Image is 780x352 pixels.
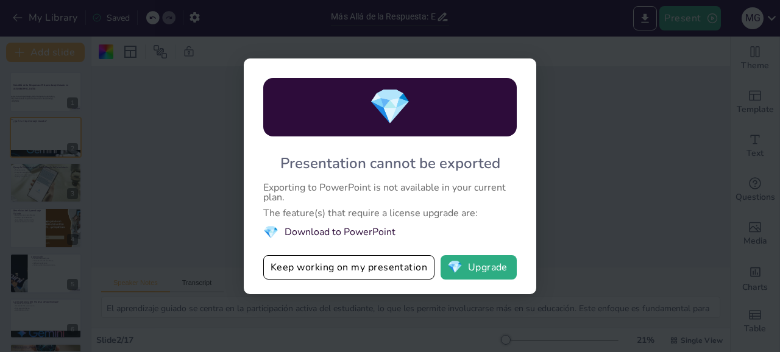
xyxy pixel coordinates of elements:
[263,208,517,218] div: The feature(s) that require a license upgrade are:
[447,261,463,273] span: diamond
[263,255,434,280] button: Keep working on my presentation
[263,183,517,202] div: Exporting to PowerPoint is not available in your current plan.
[441,255,517,280] button: diamondUpgrade
[263,224,517,241] li: Download to PowerPoint
[263,224,278,241] span: diamond
[369,83,411,130] span: diamond
[280,153,500,173] div: Presentation cannot be exported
